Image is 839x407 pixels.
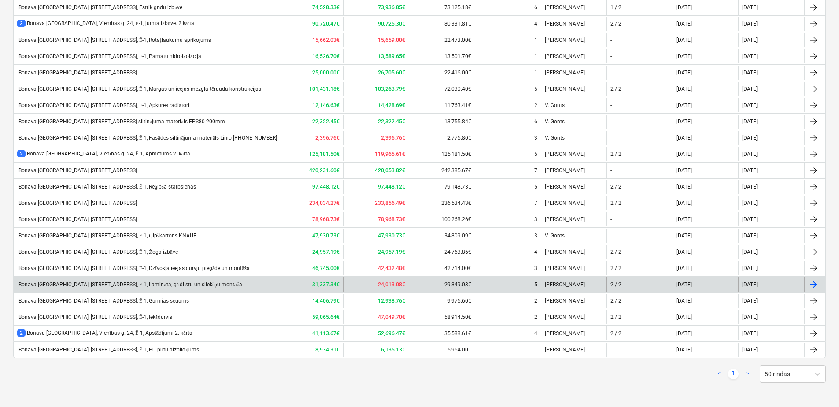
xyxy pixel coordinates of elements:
div: [PERSON_NAME] [541,245,607,259]
div: [DATE] [676,37,692,43]
div: 2 / 2 [610,200,621,206]
div: 4 [534,330,537,337]
b: 233,856.49€ [375,200,405,206]
div: 2 / 2 [610,249,621,255]
b: 234,034.27€ [309,200,340,206]
div: 35,588.61€ [409,326,475,340]
div: Bonava [GEOGRAPHIC_DATA], [STREET_ADDRESS], Ē-1, Lamināta, grīdlīstu un sliekšņu montāža [17,281,242,288]
a: Previous page [714,369,724,379]
div: [DATE] [742,53,758,59]
div: 100,268.26€ [409,212,475,226]
div: 5 [534,281,537,288]
div: 5 [534,86,537,92]
div: 13,501.70€ [409,49,475,63]
b: 15,659.00€ [378,37,405,43]
div: [DATE] [742,200,758,206]
div: Bonava [GEOGRAPHIC_DATA], Vienības g. 24, Ē-1, Apmetums 2. kārta [17,150,190,158]
div: [DATE] [676,200,692,206]
div: 5,964.00€ [409,343,475,357]
div: - [610,37,612,43]
div: [DATE] [742,298,758,304]
b: 41,113.67€ [312,330,340,337]
div: [DATE] [676,233,692,239]
div: [PERSON_NAME] [541,82,607,96]
div: [DATE] [676,330,692,337]
b: 15,662.03€ [312,37,340,43]
div: [PERSON_NAME] [541,66,607,80]
div: 3 [534,265,537,271]
div: [DATE] [742,249,758,255]
div: [DATE] [676,281,692,288]
div: 1 [534,37,537,43]
div: Bonava [GEOGRAPHIC_DATA], [STREET_ADDRESS], Ē-1, Pamatu hidroizolācija [17,53,201,60]
div: [DATE] [742,347,758,353]
b: 125,181.50€ [309,151,340,157]
b: 24,957.19€ [378,249,405,255]
div: [PERSON_NAME] [541,326,607,340]
div: 73,125.18€ [409,0,475,15]
div: Bonava [GEOGRAPHIC_DATA], [STREET_ADDRESS] [17,200,137,206]
div: Bonava [GEOGRAPHIC_DATA], [STREET_ADDRESS], Ē-1, Apkures radiātori [17,102,189,109]
b: 47,930.73€ [378,233,405,239]
div: [DATE] [742,184,758,190]
div: 7 [534,200,537,206]
div: 22,416.00€ [409,66,475,80]
div: 2 / 2 [610,184,621,190]
div: 2 [534,314,537,320]
div: [DATE] [742,233,758,239]
div: 2 / 2 [610,151,621,157]
div: 58,914.50€ [409,310,475,324]
div: - [610,70,612,76]
div: 3 [534,233,537,239]
b: 90,725.30€ [378,21,405,27]
b: 101,431.18€ [309,86,340,92]
b: 46,745.00€ [312,265,340,271]
div: Bonava [GEOGRAPHIC_DATA], [STREET_ADDRESS], Ē-1, Gumijas segums [17,298,189,304]
div: 242,385.67€ [409,163,475,178]
div: 2 / 2 [610,330,621,337]
div: [DATE] [676,347,692,353]
b: 25,000.00€ [312,70,340,76]
div: [DATE] [676,298,692,304]
div: 5 [534,184,537,190]
div: [PERSON_NAME] [541,147,607,161]
div: 1 / 2 [610,4,621,11]
div: [DATE] [676,4,692,11]
div: Bonava [GEOGRAPHIC_DATA], [STREET_ADDRESS], Ē-1, Žoga izbūve [17,249,178,255]
div: [PERSON_NAME] [541,0,607,15]
div: 6 [534,4,537,11]
b: 52,696.47€ [378,330,405,337]
b: 90,720.47€ [312,21,340,27]
div: 2 / 2 [610,265,621,271]
div: [DATE] [742,86,758,92]
b: 6,135.13€ [381,347,405,353]
div: V. Gonts [541,115,607,129]
b: 22,322.45€ [312,118,340,125]
div: Bonava [GEOGRAPHIC_DATA], [STREET_ADDRESS], Ē-1, Iekšdurvis [17,314,172,321]
div: V. Gonts [541,98,607,112]
div: 72,030.40€ [409,82,475,96]
div: [DATE] [676,102,692,108]
b: 26,705.60€ [378,70,405,76]
div: 1 [534,70,537,76]
div: [PERSON_NAME] [541,163,607,178]
div: - [610,102,612,108]
div: 80,331.81€ [409,17,475,31]
div: [DATE] [676,118,692,125]
div: 1 [534,347,537,353]
b: 42,432.48€ [378,265,405,271]
div: Bonava [GEOGRAPHIC_DATA], [STREET_ADDRESS], Ē-1, Reģipša starpsienas [17,184,196,190]
div: [PERSON_NAME] [541,277,607,292]
div: Bonava [GEOGRAPHIC_DATA], [STREET_ADDRESS], Ē-1, PU putu aizpildījums [17,347,199,353]
b: 119,965.61€ [375,151,405,157]
div: 4 [534,249,537,255]
div: 236,534.43€ [409,196,475,210]
div: Bonava [GEOGRAPHIC_DATA], [STREET_ADDRESS], Ē-1, Rotaļlaukumu aprīkojums [17,37,211,44]
div: - [610,118,612,125]
div: [DATE] [676,314,692,320]
div: Bonava [GEOGRAPHIC_DATA], Vienības g. 24, Ē-1, Apstādījumi 2. kārta [17,329,192,337]
div: [DATE] [676,216,692,222]
div: [DATE] [742,314,758,320]
div: 7 [534,167,537,174]
div: [DATE] [676,21,692,27]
